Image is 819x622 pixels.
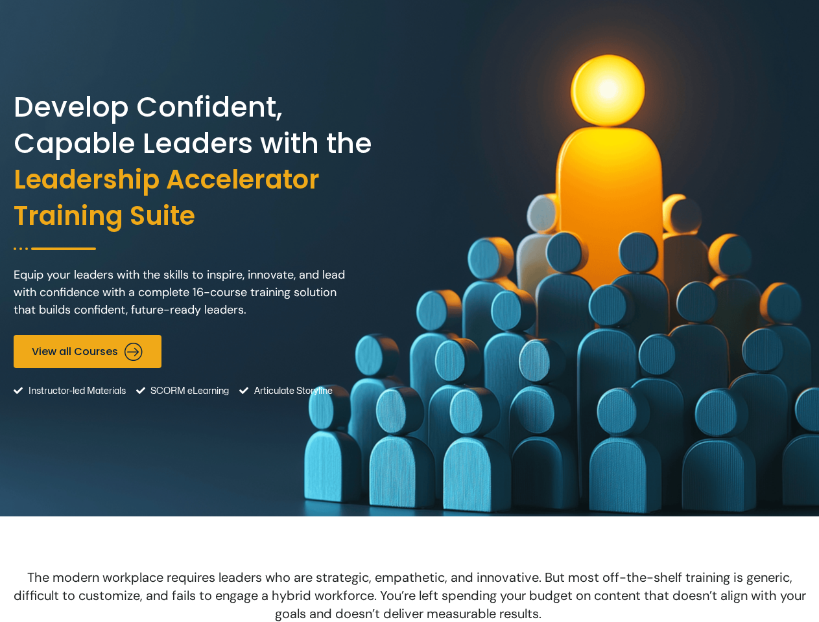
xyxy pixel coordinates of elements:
span: Leadership Accelerator Training Suite [14,162,407,235]
span: The modern workplace requires leaders who are strategic, empathetic, and innovative. But most off... [14,569,806,622]
h2: Develop Confident, Capable Leaders with the [14,89,407,235]
p: Equip your leaders with the skills to inspire, innovate, and lead with confidence with a complete... [14,266,351,319]
span: Articulate Storyline [251,374,333,408]
span: Instructor-led Materials [25,374,126,408]
span: View all Courses [32,345,118,358]
span: SCORM eLearning [147,374,229,408]
a: View all Courses [14,335,161,368]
